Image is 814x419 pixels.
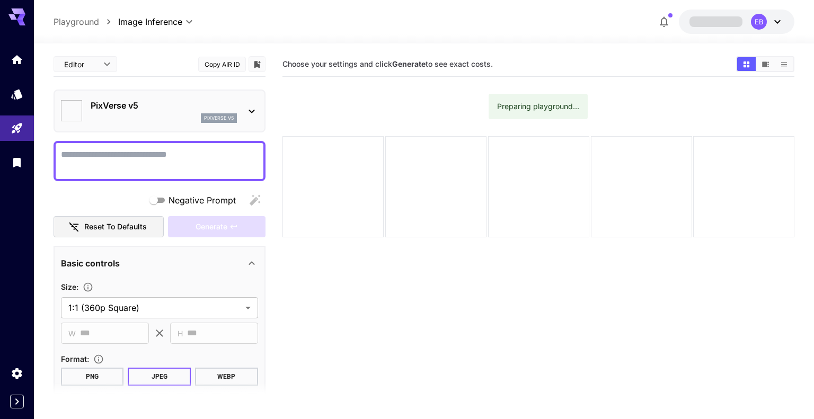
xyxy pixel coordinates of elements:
[11,156,23,169] div: Library
[61,354,89,363] span: Format :
[61,257,120,270] p: Basic controls
[204,114,234,122] p: pixverse_v5
[252,58,262,70] button: Add to library
[10,395,24,408] button: Expand sidebar
[11,87,23,101] div: Models
[89,354,108,364] button: Choose the file format for the output image.
[11,367,23,380] div: Settings
[195,368,258,386] button: WEBP
[61,282,78,291] span: Size :
[54,15,118,28] nav: breadcrumb
[737,57,756,71] button: Show images in grid view
[11,53,23,66] div: Home
[61,368,124,386] button: PNG
[497,97,579,116] div: Preparing playground...
[11,122,23,135] div: Playground
[169,194,236,207] span: Negative Prompt
[54,15,99,28] a: Playground
[118,15,182,28] span: Image Inference
[751,14,767,30] div: EB
[282,59,493,68] span: Choose your settings and click to see exact costs.
[91,99,237,112] p: PixVerse v5
[68,327,76,340] span: W
[61,251,258,276] div: Basic controls
[198,57,246,72] button: Copy AIR ID
[756,57,775,71] button: Show images in video view
[61,95,258,127] div: PixVerse v5pixverse_v5
[128,368,191,386] button: JPEG
[392,59,426,68] b: Generate
[679,10,794,34] button: EB
[775,57,793,71] button: Show images in list view
[178,327,183,340] span: H
[68,301,241,314] span: 1:1 (360p Square)
[64,59,97,70] span: Editor
[78,282,98,292] button: Adjust the dimensions of the generated image by specifying its width and height in pixels, or sel...
[736,56,794,72] div: Show images in grid viewShow images in video viewShow images in list view
[54,216,164,238] button: Reset to defaults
